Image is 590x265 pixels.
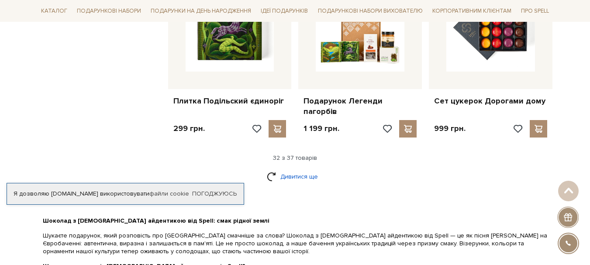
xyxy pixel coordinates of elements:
p: 1 199 грн. [304,124,339,134]
p: 999 грн. [434,124,466,134]
a: Плитка Подільский єдиноріг [173,96,286,106]
a: Про Spell [518,4,552,18]
p: Шукаєте подарунок, який розповість про [GEOGRAPHIC_DATA] смачніше за слова? Шоколад з [DEMOGRAPHI... [43,232,548,256]
b: Шоколад з [DEMOGRAPHIC_DATA] айдентикою від Spell: смак рідної землі [43,217,269,224]
a: Дивитися ще [267,169,324,184]
a: Каталог [38,4,71,18]
div: 32 з 37 товарів [34,154,556,162]
a: Подарунок Легенди пагорбів [304,96,417,117]
a: Ідеї подарунків [257,4,311,18]
a: Корпоративним клієнтам [429,3,515,18]
a: Сет цукерок Дорогами дому [434,96,547,106]
a: Подарункові набори вихователю [314,3,426,18]
a: Погоджуюсь [192,190,237,198]
div: Я дозволяю [DOMAIN_NAME] використовувати [7,190,244,198]
a: Подарунки на День народження [147,4,255,18]
a: Подарункові набори [73,4,145,18]
p: 299 грн. [173,124,205,134]
a: файли cookie [149,190,189,197]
